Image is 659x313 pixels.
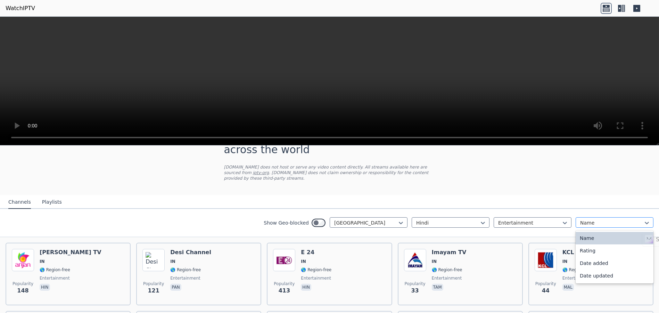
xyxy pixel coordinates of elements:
[542,287,550,295] span: 44
[170,267,201,273] span: 🌎 Region-free
[274,281,295,287] span: Popularity
[42,196,62,209] button: Playlists
[13,281,33,287] span: Popularity
[279,287,290,295] span: 413
[170,284,181,291] p: pan
[148,287,159,295] span: 121
[562,259,568,264] span: IN
[535,281,556,287] span: Popularity
[8,196,31,209] button: Channels
[562,267,593,273] span: 🌎 Region-free
[576,244,653,257] div: Rating
[224,164,435,181] p: [DOMAIN_NAME] does not host or serve any video content directly. All streams available here are s...
[405,281,426,287] span: Popularity
[40,284,50,291] p: hin
[576,232,653,244] div: Name
[432,249,467,256] h6: Imayam TV
[432,275,462,281] span: entertainment
[411,287,419,295] span: 33
[40,275,70,281] span: entertainment
[40,249,101,256] h6: [PERSON_NAME] TV
[6,4,35,13] a: WatchIPTV
[301,249,331,256] h6: E 24
[264,219,309,226] label: Show Geo-blocked
[432,259,437,264] span: IN
[562,275,593,281] span: entertainment
[576,257,653,269] div: Date added
[301,267,331,273] span: 🌎 Region-free
[562,249,593,256] h6: KCL TV
[40,267,70,273] span: 🌎 Region-free
[170,249,211,256] h6: Desi Channel
[273,249,295,271] img: E 24
[17,287,28,295] span: 148
[432,284,443,291] p: tam
[535,249,557,271] img: KCL TV
[301,259,306,264] span: IN
[576,269,653,282] div: Date updated
[404,249,426,271] img: Imayam TV
[301,275,331,281] span: entertainment
[170,275,200,281] span: entertainment
[562,284,574,291] p: mal
[170,259,175,264] span: IN
[432,267,462,273] span: 🌎 Region-free
[143,281,164,287] span: Popularity
[142,249,165,271] img: Desi Channel
[301,284,311,291] p: hin
[253,170,269,175] a: iptv-org
[40,259,45,264] span: IN
[12,249,34,271] img: Anjan TV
